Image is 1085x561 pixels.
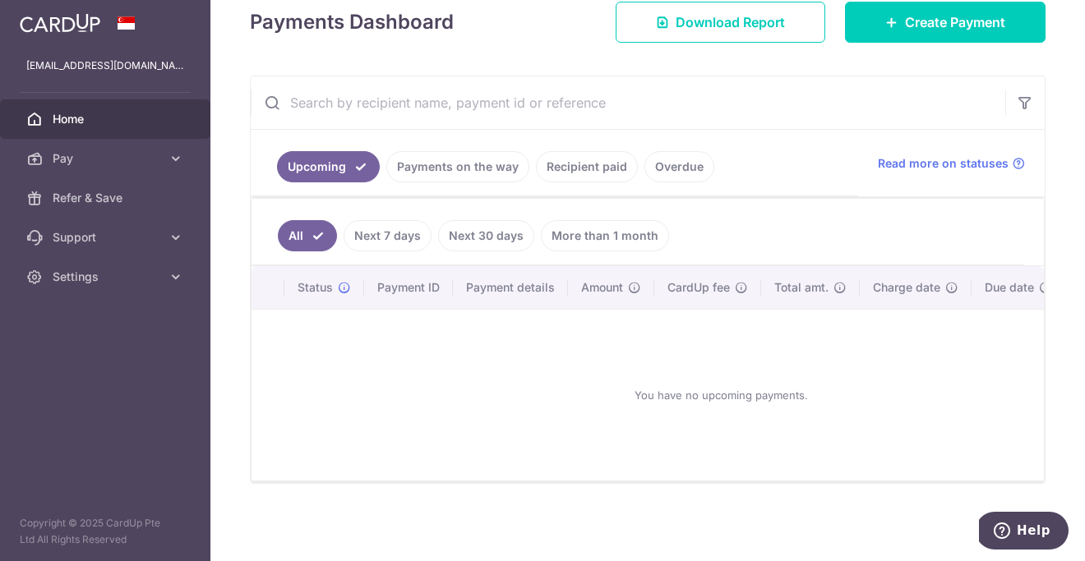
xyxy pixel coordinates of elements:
[277,151,380,182] a: Upcoming
[53,150,161,167] span: Pay
[453,266,568,309] th: Payment details
[979,512,1069,553] iframe: Opens a widget where you can find more information
[676,12,785,32] span: Download Report
[536,151,638,182] a: Recipient paid
[53,111,161,127] span: Home
[581,279,623,296] span: Amount
[26,57,184,74] p: [EMAIL_ADDRESS][DOMAIN_NAME]
[541,220,669,251] a: More than 1 month
[364,266,453,309] th: Payment ID
[905,12,1005,32] span: Create Payment
[644,151,714,182] a: Overdue
[250,7,454,37] h4: Payments Dashboard
[774,279,829,296] span: Total amt.
[386,151,529,182] a: Payments on the way
[667,279,730,296] span: CardUp fee
[278,220,337,251] a: All
[53,269,161,285] span: Settings
[438,220,534,251] a: Next 30 days
[20,13,100,33] img: CardUp
[53,190,161,206] span: Refer & Save
[878,155,1009,172] span: Read more on statuses
[251,76,1005,129] input: Search by recipient name, payment id or reference
[298,279,333,296] span: Status
[344,220,432,251] a: Next 7 days
[878,155,1025,172] a: Read more on statuses
[985,279,1034,296] span: Due date
[53,229,161,246] span: Support
[616,2,825,43] a: Download Report
[845,2,1046,43] a: Create Payment
[873,279,940,296] span: Charge date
